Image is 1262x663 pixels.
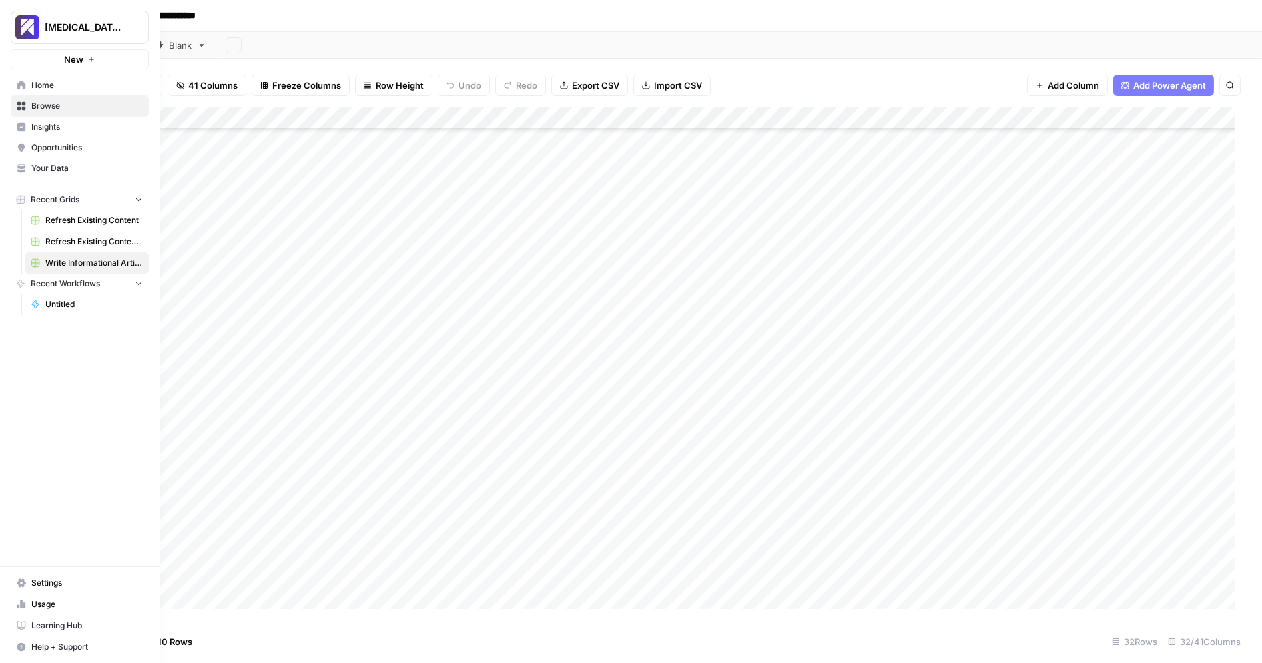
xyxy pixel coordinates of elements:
[45,298,143,310] span: Untitled
[25,252,149,274] a: Write Informational Article
[654,79,702,92] span: Import CSV
[11,137,149,158] a: Opportunities
[11,75,149,96] a: Home
[45,214,143,226] span: Refresh Existing Content
[1107,631,1163,652] div: 32 Rows
[31,577,143,589] span: Settings
[25,294,149,315] a: Untitled
[11,636,149,658] button: Help + Support
[11,594,149,615] a: Usage
[31,620,143,632] span: Learning Hub
[31,598,143,610] span: Usage
[11,49,149,69] button: New
[188,79,238,92] span: 41 Columns
[458,79,481,92] span: Undo
[31,162,143,174] span: Your Data
[495,75,546,96] button: Redo
[31,641,143,653] span: Help + Support
[633,75,711,96] button: Import CSV
[31,121,143,133] span: Insights
[355,75,432,96] button: Row Height
[572,79,619,92] span: Export CSV
[31,194,79,206] span: Recent Grids
[45,257,143,269] span: Write Informational Article
[168,75,246,96] button: 41 Columns
[11,116,149,138] a: Insights
[11,95,149,117] a: Browse
[11,11,149,44] button: Workspace: Overjet - Test
[1113,75,1214,96] button: Add Power Agent
[31,79,143,91] span: Home
[438,75,490,96] button: Undo
[15,15,39,39] img: Overjet - Test Logo
[45,236,143,248] span: Refresh Existing Content - Test 2
[11,190,149,210] button: Recent Grids
[31,278,100,290] span: Recent Workflows
[64,53,83,66] span: New
[516,79,537,92] span: Redo
[31,100,143,112] span: Browse
[1027,75,1108,96] button: Add Column
[11,615,149,636] a: Learning Hub
[169,39,192,52] div: Blank
[376,79,424,92] span: Row Height
[143,32,218,59] a: Blank
[31,142,143,154] span: Opportunities
[139,635,192,648] span: Add 10 Rows
[25,210,149,231] a: Refresh Existing Content
[11,274,149,294] button: Recent Workflows
[11,572,149,594] a: Settings
[45,21,125,34] span: [MEDICAL_DATA] - Test
[1048,79,1099,92] span: Add Column
[252,75,350,96] button: Freeze Columns
[1133,79,1206,92] span: Add Power Agent
[551,75,628,96] button: Export CSV
[11,158,149,179] a: Your Data
[25,231,149,252] a: Refresh Existing Content - Test 2
[1163,631,1246,652] div: 32/41 Columns
[272,79,341,92] span: Freeze Columns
